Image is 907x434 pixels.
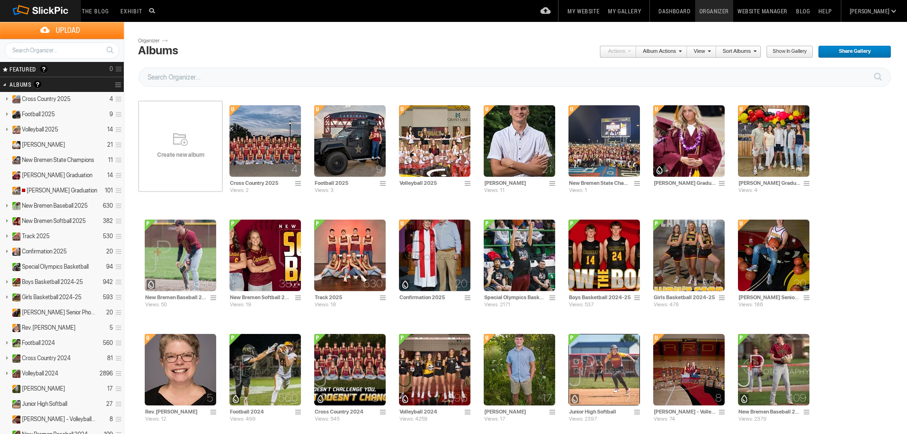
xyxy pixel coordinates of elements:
input: Rogan Senior Photos [738,293,801,302]
img: PreSeason-1.webp [399,105,470,177]
a: Expand [1,263,10,270]
img: RevBecky-1.webp [145,334,216,405]
ins: Public Album [8,400,21,408]
span: New Bremen State Champions [22,156,94,164]
span: Upload [11,22,124,39]
span: 593 [702,280,722,287]
span: Views: 545 [315,416,339,422]
img: NBbaseball-5.webp [738,334,809,405]
a: Expand [1,187,10,194]
a: Actions [599,46,631,58]
span: 21 [542,165,552,173]
ins: Public Album [8,293,21,302]
ins: Public Album [8,370,21,378]
span: Boys Basketball 2024-25 [22,278,83,286]
ins: Public Album [8,202,21,210]
input: Girls Basketball 2024-25 [653,293,716,302]
span: Views: 18 [315,302,336,308]
a: Expand [1,400,10,407]
span: Volleyball 2025 [22,126,58,133]
a: Search [101,42,119,58]
img: AaronAlbers-1.webp [484,105,555,177]
span: Football 2024 [22,339,55,347]
span: Views: 2379 [738,416,767,422]
a: Sort Albums [716,46,757,58]
span: 101 [791,165,807,173]
input: Cross Country 2024 [314,407,377,416]
input: Rev. Becky [145,407,208,416]
ins: Unlisted Album [8,309,21,317]
img: SeniorBanner-1.webp [653,220,725,291]
ins: Unlisted Album [8,324,21,332]
span: 382 [279,280,298,287]
span: Aaron [22,141,65,149]
span: 14 [457,165,468,173]
span: Views: 3 [315,187,334,193]
span: 81 [372,394,383,402]
img: NBCommencement2025-14.webp [653,105,725,177]
span: 4 [291,165,298,173]
input: Search photos on SlickPic... [148,5,159,16]
img: CrossCountry-1.webp [314,334,386,405]
span: Rogan's Graduation [20,187,97,194]
input: Mia Hirschfeld Graduation [653,179,716,187]
input: Track 2025 [314,293,377,302]
a: Expand [1,324,10,331]
a: Album Actions [636,46,682,58]
span: New Bremen Baseball 2025 [22,202,88,210]
span: 14 [711,165,722,173]
span: Girls Basketball 2024-25 [22,293,81,301]
div: Albums [138,44,178,57]
span: Special Olympics Basketball [22,263,89,271]
input: Boys Basketball 2024-25 [568,293,631,302]
img: VolleyballTrophies-1.webp [653,334,725,405]
span: Views: 74 [654,416,675,422]
span: 9 [376,165,383,173]
span: 20 [455,280,468,287]
input: Confirmation 2025 [399,293,462,302]
ins: Unlisted Album [8,95,21,103]
ins: Unlisted Album [8,385,21,393]
img: Confirmation-15.webp [399,220,470,291]
ins: Unlisted Album [8,248,21,256]
span: 27 [625,394,637,402]
span: Views: 11 [484,187,505,193]
span: 560 [278,394,298,402]
ins: Unlisted Album [8,187,21,195]
span: Rev. Becky [22,324,76,332]
img: TeamPhoto-2.webp [229,105,301,177]
input: Search Organizer... [139,68,891,87]
ins: Public Album [8,354,21,363]
span: Show in Gallery [766,46,807,58]
ins: Public Album [8,278,21,286]
input: Vince [484,407,547,416]
a: Expand [1,309,10,316]
img: Softball-1.webp [568,334,640,405]
span: 8 [715,394,722,402]
input: Volleyball 2025 [399,179,462,187]
a: Expand [1,156,10,163]
img: IndividualPreSeason-3.webp [314,105,386,177]
input: Football 2025 [314,179,377,187]
input: New Bremen Softball 2025 [229,293,292,302]
span: Cross Country 2024 [22,354,70,362]
span: Cross Country 2025 [22,95,70,103]
span: 942 [618,280,637,287]
span: Views: 12 [145,416,166,422]
input: Rogan's Graduation [738,179,801,187]
span: Views: 17 [484,416,505,422]
a: Expand [1,172,10,179]
span: Views: 19 [230,302,251,308]
input: Junior High Softball [568,407,631,416]
ins: Public Album [8,217,21,225]
img: Football_2022-1.webp [568,105,640,177]
input: Cross Country 2025 [229,179,292,187]
span: Views: 186 [738,302,763,308]
span: Mia Hirschfeld Graduation [22,172,92,179]
span: Views: 499 [230,416,256,422]
ins: Unlisted Album [8,126,21,134]
span: Views: 2397 [569,416,597,422]
a: View [687,46,711,58]
input: Aaron [484,179,547,187]
span: 2896 [441,394,468,402]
